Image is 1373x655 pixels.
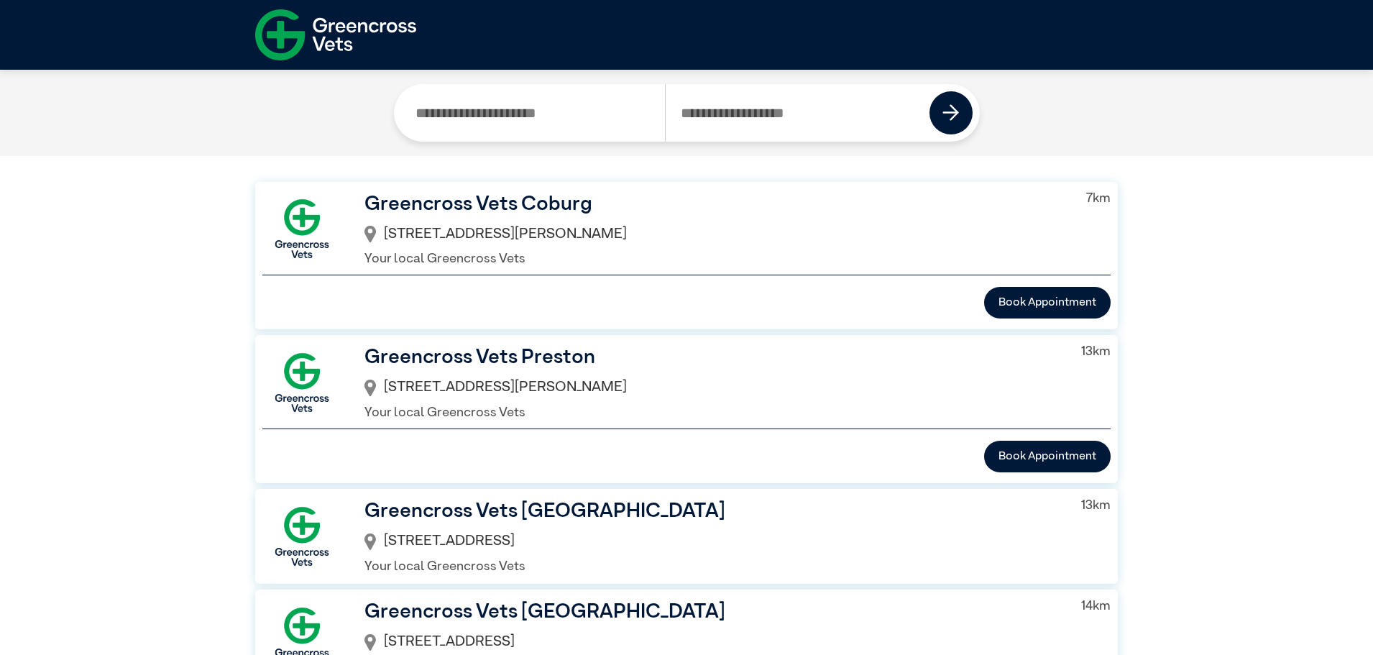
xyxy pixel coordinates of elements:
h3: Greencross Vets Coburg [364,189,1063,219]
h3: Greencross Vets [GEOGRAPHIC_DATA] [364,597,1058,627]
p: Your local Greencross Vets [364,403,1058,423]
img: f-logo [255,4,416,66]
div: [STREET_ADDRESS][PERSON_NAME] [364,372,1058,403]
p: 13 km [1081,496,1111,516]
p: 13 km [1081,342,1111,362]
input: Search by Postcode [665,84,930,142]
p: 14 km [1081,597,1111,616]
img: GX-Square.png [262,343,341,422]
img: GX-Square.png [262,497,341,576]
input: Search by Clinic Name [401,84,666,142]
button: Book Appointment [984,287,1111,319]
div: [STREET_ADDRESS][PERSON_NAME] [364,219,1063,250]
p: 7 km [1086,189,1111,209]
p: Your local Greencross Vets [364,249,1063,269]
p: Your local Greencross Vets [364,557,1058,577]
h3: Greencross Vets Preston [364,342,1058,372]
img: GX-Square.png [262,189,341,268]
h3: Greencross Vets [GEOGRAPHIC_DATA] [364,496,1058,526]
img: icon-right [942,104,960,122]
button: Book Appointment [984,441,1111,472]
div: [STREET_ADDRESS] [364,526,1058,557]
